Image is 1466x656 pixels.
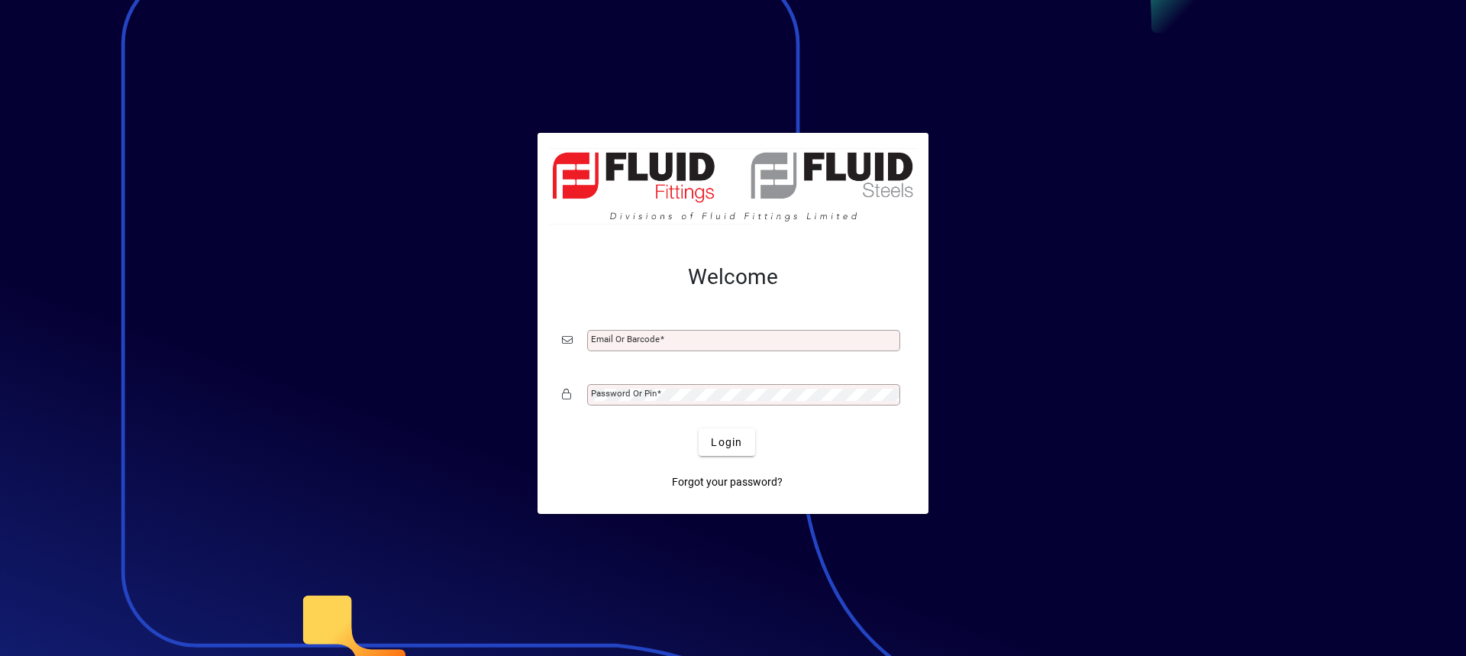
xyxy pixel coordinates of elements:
[562,264,904,290] h2: Welcome
[591,334,660,344] mat-label: Email or Barcode
[591,388,657,399] mat-label: Password or Pin
[672,474,783,490] span: Forgot your password?
[666,468,789,496] a: Forgot your password?
[699,428,754,456] button: Login
[711,435,742,451] span: Login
